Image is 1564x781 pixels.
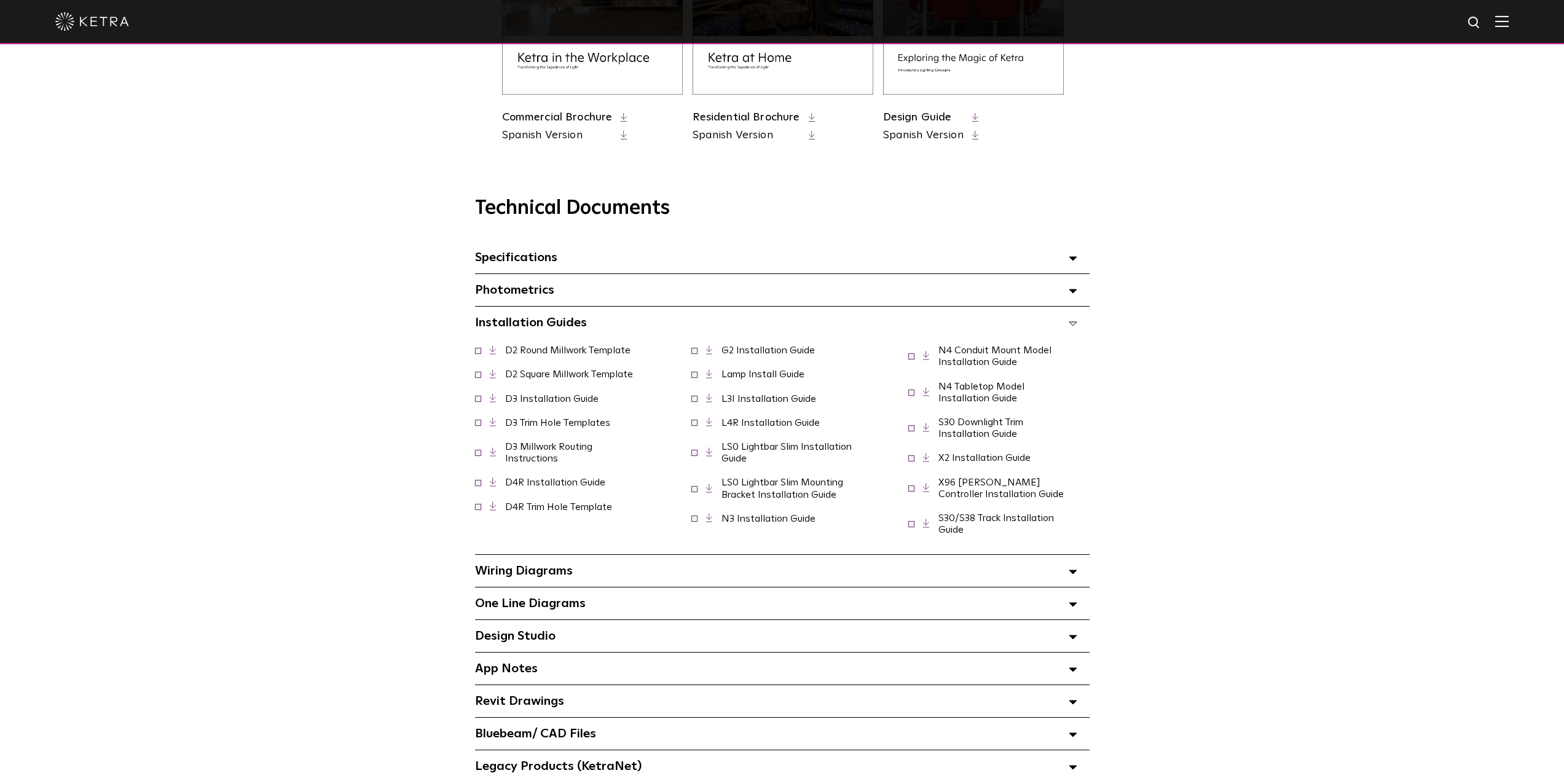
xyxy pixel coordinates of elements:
[721,477,843,499] a: LS0 Lightbar Slim Mounting Bracket Installation Guide
[721,369,804,379] a: Lamp Install Guide
[55,12,129,31] img: ketra-logo-2019-white
[502,112,613,123] a: Commercial Brochure
[475,728,596,740] span: Bluebeam/ CAD Files
[883,112,952,123] a: Design Guide
[475,662,538,675] span: App Notes
[721,442,852,463] a: LS0 Lightbar Slim Installation Guide
[1467,15,1482,31] img: search icon
[475,565,573,577] span: Wiring Diagrams
[693,128,800,143] a: Spanish Version
[721,345,815,355] a: G2 Installation Guide
[505,345,631,355] a: D2 Round Millwork Template
[883,128,964,143] a: Spanish Version
[502,128,613,143] a: Spanish Version
[721,514,815,524] a: N3 Installation Guide
[505,442,592,463] a: D3 Millwork Routing Instructions
[938,417,1023,439] a: S30 Downlight Trim Installation Guide
[938,382,1024,403] a: N4 Tabletop Model Installation Guide
[721,418,820,428] a: L4R Installation Guide
[505,369,633,379] a: D2 Square Millwork Template
[693,112,800,123] a: Residential Brochure
[475,630,556,642] span: Design Studio
[938,477,1064,499] a: X96 [PERSON_NAME] Controller Installation Guide
[475,695,564,707] span: Revit Drawings
[475,284,554,296] span: Photometrics
[505,394,599,404] a: D3 Installation Guide
[475,251,557,264] span: Specifications
[1495,15,1509,27] img: Hamburger%20Nav.svg
[475,197,1090,220] h3: Technical Documents
[505,418,610,428] a: D3 Trim Hole Templates
[721,394,816,404] a: L3I Installation Guide
[938,453,1031,463] a: X2 Installation Guide
[938,513,1054,535] a: S30/S38 Track Installation Guide
[505,502,612,512] a: D4R Trim Hole Template
[938,345,1051,367] a: N4 Conduit Mount Model Installation Guide
[475,597,586,610] span: One Line Diagrams
[505,477,605,487] a: D4R Installation Guide
[475,316,587,329] span: Installation Guides
[475,760,642,772] span: Legacy Products (KetraNet)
